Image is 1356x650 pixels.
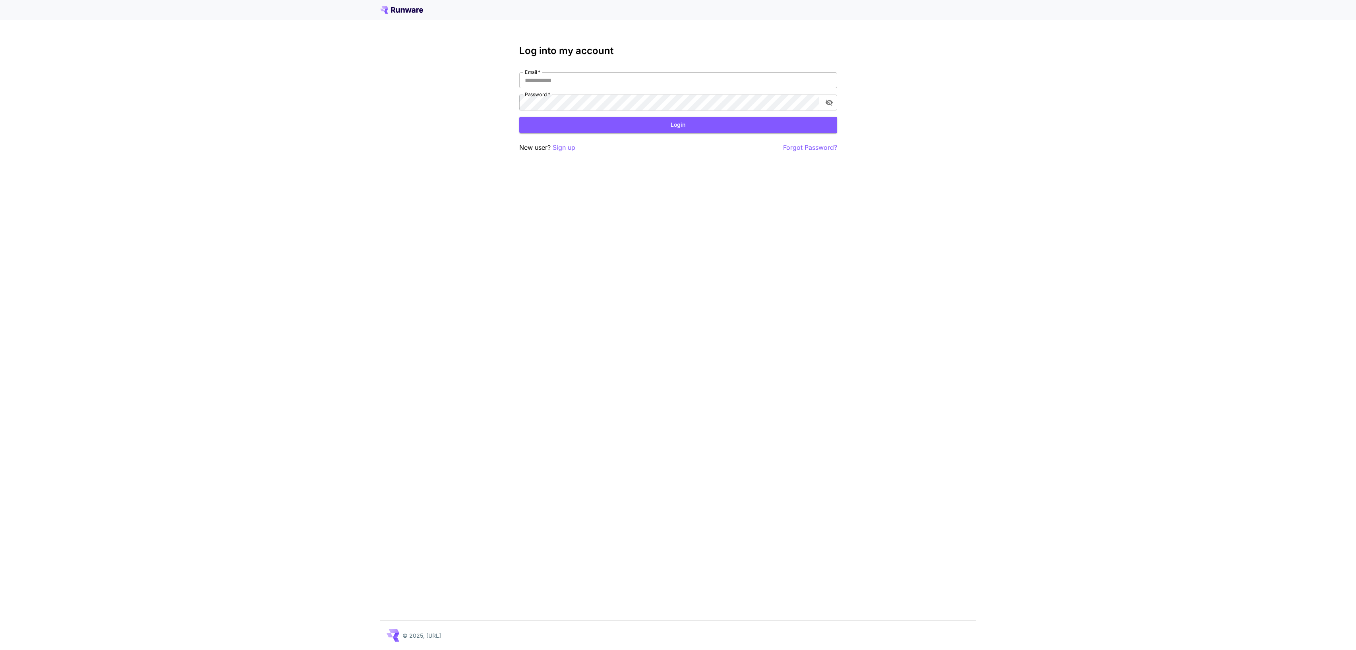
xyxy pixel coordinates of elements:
label: Password [525,91,550,98]
button: Sign up [553,143,575,153]
button: toggle password visibility [822,95,836,110]
button: Forgot Password? [783,143,837,153]
p: New user? [519,143,575,153]
h3: Log into my account [519,45,837,56]
label: Email [525,69,540,75]
p: © 2025, [URL] [402,631,441,640]
button: Login [519,117,837,133]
